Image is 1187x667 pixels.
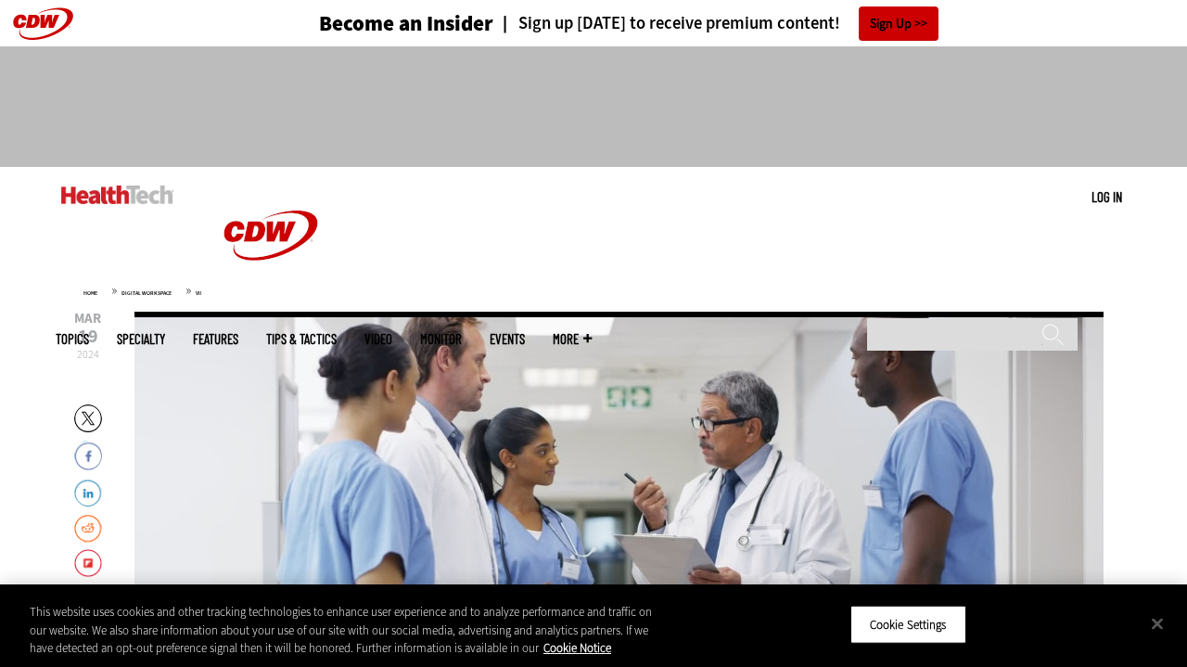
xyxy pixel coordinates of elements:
div: Play or Pause Video [582,553,657,627]
a: Sign up [DATE] to receive premium content! [493,15,840,32]
h3: Become an Insider [319,13,493,34]
img: Home [61,186,173,204]
a: Tips & Tactics [266,332,337,346]
button: Close [1137,603,1178,644]
span: Specialty [117,332,165,346]
a: Events [490,332,525,346]
span: Topics [56,332,89,346]
a: Become an Insider [249,13,493,34]
button: Cookie Settings [850,605,966,644]
img: Home [201,167,340,304]
div: User menu [1091,187,1122,207]
a: Features [193,332,238,346]
a: More information about your privacy [543,640,611,656]
a: MonITor [420,332,462,346]
a: Log in [1091,188,1122,205]
a: CDW [201,289,340,309]
div: This website uses cookies and other tracking technologies to enhance user experience and to analy... [30,603,653,658]
span: More [553,332,592,346]
a: Sign Up [859,6,938,41]
a: Video [364,332,392,346]
iframe: advertisement [256,65,931,148]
